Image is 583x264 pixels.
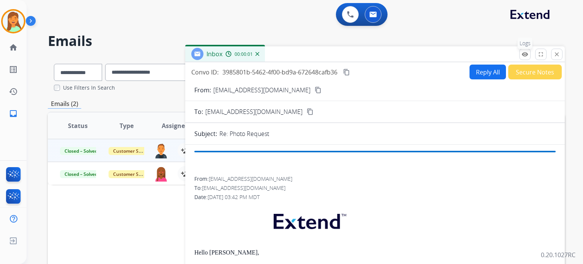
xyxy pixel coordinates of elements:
[202,184,285,191] span: [EMAIL_ADDRESS][DOMAIN_NAME]
[307,108,314,115] mat-icon: content_copy
[194,193,556,201] div: Date:
[154,166,169,182] img: agent-avatar
[60,170,102,178] span: Closed – Solved
[181,146,190,155] mat-icon: person_add
[120,121,134,130] span: Type
[109,147,158,155] span: Customer Support
[63,84,115,92] label: Use Filters In Search
[209,175,292,182] span: [EMAIL_ADDRESS][DOMAIN_NAME]
[194,249,556,256] p: Hello [PERSON_NAME],
[315,87,321,93] mat-icon: content_copy
[541,250,575,259] p: 0.20.1027RC
[537,51,544,58] mat-icon: fullscreen
[213,85,310,95] p: [EMAIL_ADDRESS][DOMAIN_NAME]
[553,51,560,58] mat-icon: close
[9,109,18,118] mat-icon: inbox
[181,169,190,178] mat-icon: person_add
[264,205,354,235] img: extend.png
[194,85,211,95] p: From:
[109,170,158,178] span: Customer Support
[518,38,533,49] p: Logs
[60,147,102,155] span: Closed – Solved
[154,143,169,158] img: agent-avatar
[9,43,18,52] mat-icon: home
[68,121,88,130] span: Status
[522,51,528,58] mat-icon: remove_red_eye
[205,107,303,116] span: [EMAIL_ADDRESS][DOMAIN_NAME]
[508,65,562,79] button: Secure Notes
[9,87,18,96] mat-icon: history
[206,50,222,58] span: Inbox
[9,65,18,74] mat-icon: list_alt
[470,65,506,79] button: Reply All
[191,68,219,77] p: Convo ID:
[519,49,531,60] button: Logs
[3,11,24,32] img: avatar
[194,184,556,192] div: To:
[48,33,565,49] h2: Emails
[235,51,253,57] span: 00:00:01
[194,129,217,138] p: Subject:
[162,121,188,130] span: Assignee
[219,129,269,138] p: Re: Photo Request
[194,175,556,183] div: From:
[48,99,81,109] p: Emails (2)
[343,69,350,76] mat-icon: content_copy
[194,107,203,116] p: To:
[222,68,337,76] span: 3985801b-5462-4f00-bd9a-672648cafb36
[208,193,260,201] span: [DATE] 03:42 PM MDT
